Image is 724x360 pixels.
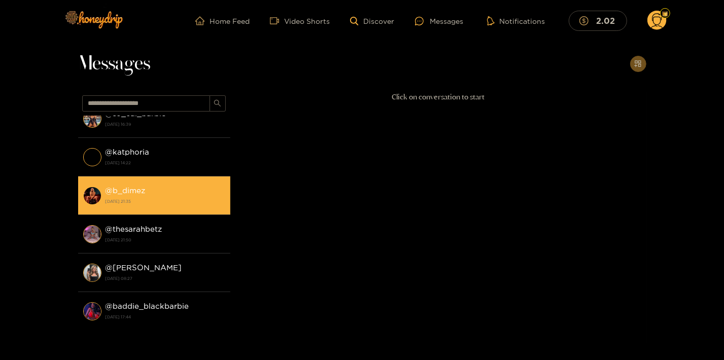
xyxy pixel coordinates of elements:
[634,60,642,68] span: appstore-add
[230,91,646,103] p: Click on conversation to start
[83,264,101,282] img: conversation
[270,16,284,25] span: video-camera
[630,56,646,72] button: appstore-add
[83,302,101,320] img: conversation
[484,16,548,26] button: Notifications
[106,197,225,206] strong: [DATE] 21:35
[106,158,225,167] strong: [DATE] 14:22
[106,302,189,310] strong: @ baddie_blackbarbie
[662,11,668,17] img: Fan Level
[195,16,210,25] span: home
[106,274,225,283] strong: [DATE] 08:27
[595,15,616,26] mark: 2.02
[83,225,101,243] img: conversation
[106,235,225,244] strong: [DATE] 21:50
[83,110,101,128] img: conversation
[78,52,151,76] span: Messages
[210,95,226,112] button: search
[106,148,150,156] strong: @ katphoria
[106,225,162,233] strong: @ thesarahbetz
[195,16,250,25] a: Home Feed
[106,186,146,195] strong: @ b_dimez
[106,263,182,272] strong: @ [PERSON_NAME]
[579,16,594,25] span: dollar
[83,187,101,205] img: conversation
[106,312,225,321] strong: [DATE] 17:44
[83,148,101,166] img: conversation
[106,120,225,129] strong: [DATE] 16:39
[569,11,627,30] button: 2.02
[415,15,464,27] div: Messages
[350,17,394,25] a: Discover
[270,16,330,25] a: Video Shorts
[214,99,221,108] span: search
